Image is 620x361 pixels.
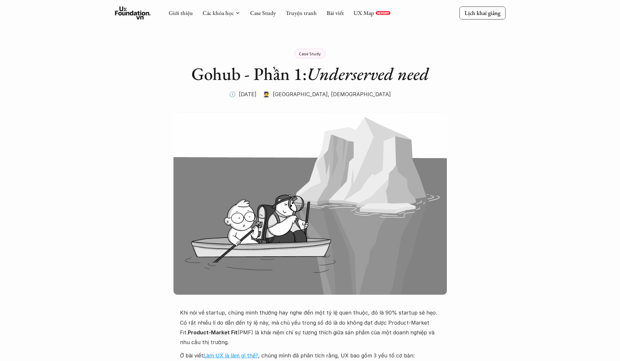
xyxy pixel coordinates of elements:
[326,9,344,17] a: Bài viết
[459,6,505,19] a: Lịch khai giảng
[188,329,238,336] strong: Product-Market Fit
[169,9,193,17] a: Giới thiệu
[299,51,321,56] p: Case Study
[202,9,234,17] a: Các khóa học
[180,308,440,347] p: Khi nói về startup, chúng mình thường hay nghe đến một tỷ lệ quen thuộc, đó là 90% startup sẽ hẹo...
[353,9,374,17] a: UX Map
[250,9,276,17] a: Case Study
[285,9,317,17] a: Truyện tranh
[180,351,440,360] p: Ở bài viết , chúng mình đã phân tích rằng, UX bao gồm 3 yếu tố cơ bản:
[203,352,258,359] a: Làm UX là làm gì thế?
[376,11,390,15] a: REPORT
[229,89,256,99] p: 🕔 [DATE]
[180,63,440,84] h1: Gohub - Phần 1:
[328,89,391,99] p: , [DEMOGRAPHIC_DATA]
[263,89,328,99] p: 🧑‍🎓 [GEOGRAPHIC_DATA]
[307,62,429,85] em: Underserved need
[464,9,500,17] p: Lịch khai giảng
[377,11,389,15] p: REPORT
